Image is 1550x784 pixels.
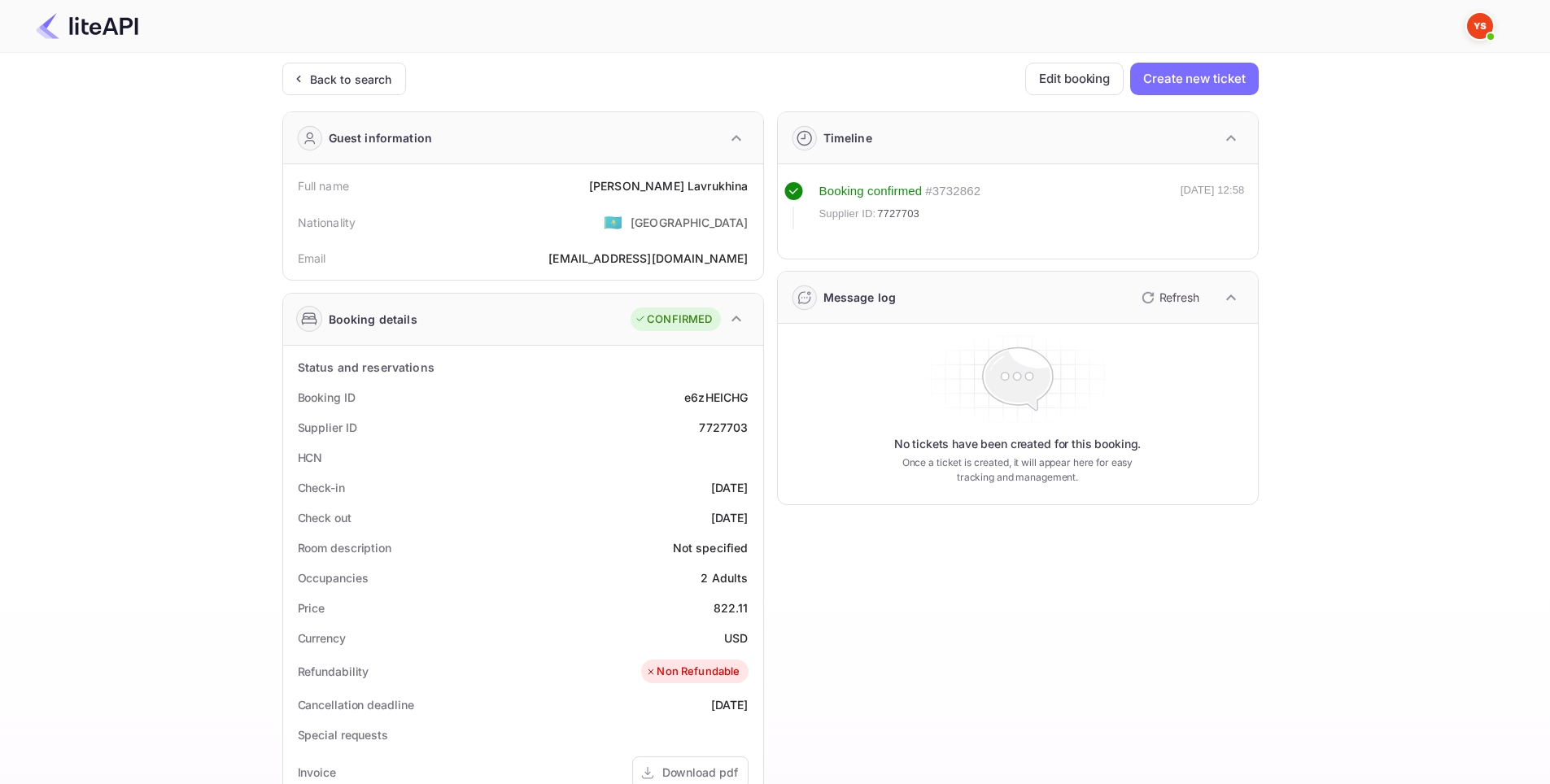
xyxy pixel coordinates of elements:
button: Refresh [1132,285,1206,311]
div: Non Refundable [645,664,740,680]
button: Edit booking [1025,63,1124,95]
div: # 3732862 [925,182,980,201]
div: Booking details [329,311,417,328]
div: CONFIRMED [635,311,712,328]
p: Refresh [1159,289,1199,306]
div: HCN [298,449,323,466]
img: Yandex Support [1467,13,1493,39]
div: e6zHEICHG [684,389,748,406]
div: Timeline [823,129,872,146]
button: Create new ticket [1130,63,1258,95]
div: Invoice [298,764,336,781]
div: 2 Adults [701,569,748,586]
span: 7727703 [877,206,919,222]
div: [DATE] [711,696,749,713]
div: Message log [823,289,897,306]
div: Full name [298,177,349,194]
div: [DATE] [711,479,749,496]
span: Supplier ID: [819,206,876,222]
div: Nationality [298,214,356,231]
div: Supplier ID [298,419,357,436]
div: [EMAIL_ADDRESS][DOMAIN_NAME] [548,250,748,267]
div: [DATE] 12:58 [1181,182,1245,229]
div: [PERSON_NAME] Lavrukhina [589,177,749,194]
div: Refundability [298,663,369,680]
div: Room description [298,539,391,556]
div: Download pdf [662,764,738,781]
div: Check out [298,509,351,526]
div: Special requests [298,726,388,743]
div: Occupancies [298,569,369,586]
div: Guest information [329,129,433,146]
div: Check-in [298,479,345,496]
div: Back to search [310,71,392,88]
div: 7727703 [699,419,748,436]
div: Booking confirmed [819,182,923,201]
div: [DATE] [711,509,749,526]
div: Currency [298,629,346,647]
img: LiteAPI Logo [36,13,138,39]
div: [GEOGRAPHIC_DATA] [631,214,749,231]
div: Cancellation deadline [298,696,414,713]
div: Status and reservations [298,359,434,376]
div: USD [724,629,748,647]
div: Email [298,250,326,267]
p: No tickets have been created for this booking. [894,436,1142,452]
div: Price [298,599,325,616]
div: 822.11 [714,599,749,616]
div: Not specified [673,539,749,556]
div: Booking ID [298,389,356,406]
p: Once a ticket is created, it will appear here for easy tracking and management. [889,455,1146,485]
span: United States [604,207,622,237]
